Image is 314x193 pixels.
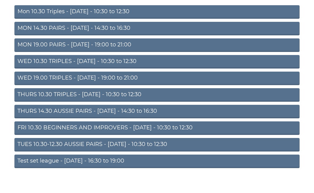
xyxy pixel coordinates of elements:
a: Mon 10.30 Triples - [DATE] - 10:30 to 12:30 [14,5,300,19]
a: TUES 10.30-12.30 AUSSIE PAIRS - [DATE] - 10:30 to 12:30 [14,138,300,152]
a: MON 14.30 PAIRS - [DATE] - 14:30 to 16:30 [14,22,300,35]
a: MON 19.00 PAIRS - [DATE] - 19:00 to 21:00 [14,38,300,52]
a: WED 19.00 TRIPLES - [DATE] - 19:00 to 21:00 [14,72,300,85]
a: WED 10.30 TRIPLES - [DATE] - 10:30 to 12:30 [14,55,300,69]
a: FRI 10.30 BEGINNERS AND IMPROVERS - [DATE] - 10:30 to 12:30 [14,121,300,135]
a: THURS 14.30 AUSSIE PAIRS - [DATE] - 14:30 to 16:30 [14,105,300,118]
a: THURS 10.30 TRIPLES - [DATE] - 10:30 to 12:30 [14,88,300,102]
a: Test set league - [DATE] - 16:30 to 19:00 [14,155,300,168]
